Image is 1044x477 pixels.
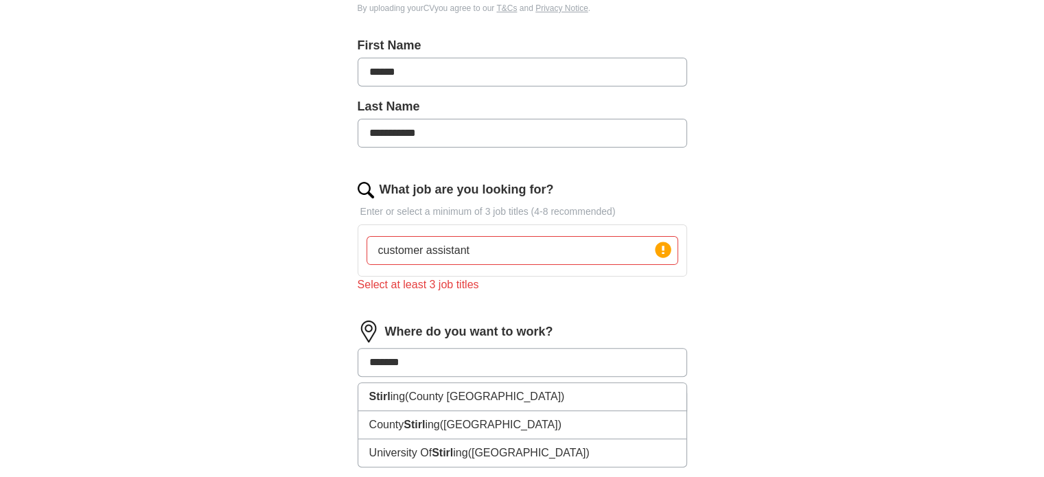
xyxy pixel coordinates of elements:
[468,447,590,458] span: ([GEOGRAPHIC_DATA])
[358,321,380,342] img: location.png
[385,323,553,341] label: Where do you want to work?
[535,3,588,13] a: Privacy Notice
[358,277,687,293] div: Select at least 3 job titles
[358,411,686,439] li: County ing
[369,391,391,402] strong: Stirl
[432,447,453,458] strong: Stirl
[496,3,517,13] a: T&Cs
[358,2,687,14] div: By uploading your CV you agree to our and .
[358,205,687,219] p: Enter or select a minimum of 3 job titles (4-8 recommended)
[358,36,687,55] label: First Name
[405,391,564,402] span: (County [GEOGRAPHIC_DATA])
[358,97,687,116] label: Last Name
[358,182,374,198] img: search.png
[404,419,425,430] strong: Stirl
[358,439,686,467] li: University Of ing
[367,236,678,265] input: Type a job title and press enter
[380,181,554,199] label: What job are you looking for?
[358,383,686,411] li: ing
[440,419,561,430] span: ([GEOGRAPHIC_DATA])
